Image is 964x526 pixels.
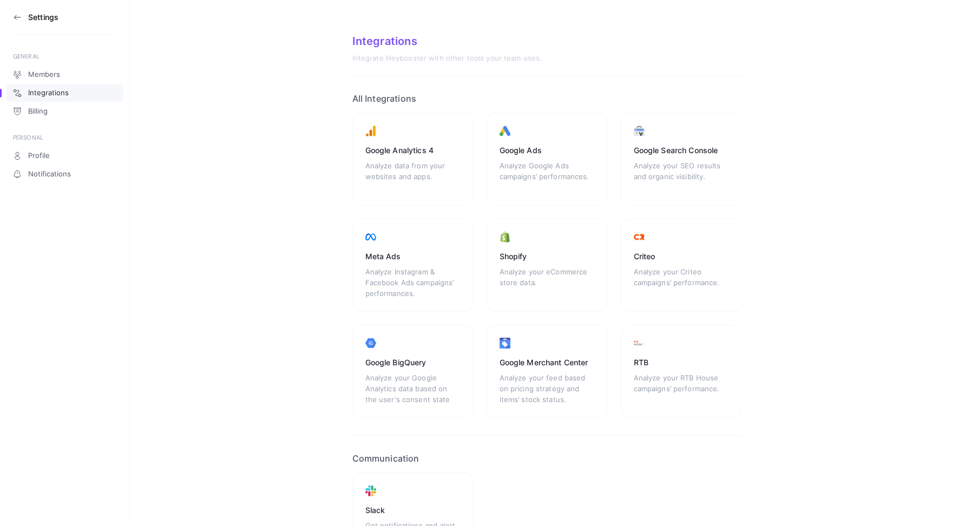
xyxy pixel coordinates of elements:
div: Analyze your SEO results and organic visibility. [634,160,729,193]
span: Integrations [28,89,69,97]
span: Billing [28,107,48,116]
div: Google BigQuery [365,357,461,368]
span: Members [28,70,60,79]
div: Google Merchant Center [500,357,595,368]
div: Analyze your eCommerce store data. [500,266,595,299]
div: Meta Ads [365,251,461,262]
div: Analyze Instagram & Facebook Ads campaigns’ performances. [365,266,461,299]
div: RTB [634,357,729,368]
div: Slack [365,505,461,516]
div: GENERAL [13,52,117,61]
a: Billing [6,103,123,120]
div: Google Search Console [634,145,729,156]
div: Shopify [500,251,595,262]
h2: All Integrations [352,93,742,104]
span: Notifications [28,170,71,179]
div: Analyze your feed based on pricing strategy and items’ stock status. [500,372,595,405]
a: Notifications [6,166,123,183]
div: Criteo [634,251,729,262]
a: Profile [6,147,123,165]
a: Integrations [6,84,123,102]
h3: Settings [28,13,58,22]
div: Integrate Heybooster with other tools your team uses. [352,54,742,63]
div: Analyze data from your websites and apps. [365,160,461,193]
div: Google Ads [500,145,595,156]
div: Analyze your Criteo campaigns’ performance. [634,266,729,299]
span: Profile [28,152,50,160]
div: Analyze your Google Analytics data based on the user's consent state [365,372,461,405]
h2: Communication [352,453,742,464]
div: Analyze Google Ads campaigns’ performances. [500,160,595,193]
div: PERSONAL [13,133,117,142]
div: Google Analytics 4 [365,145,461,156]
a: Members [6,66,123,83]
div: Integrations [352,35,742,48]
div: Analyze your RTB House campaigns’ performance. [634,372,729,405]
